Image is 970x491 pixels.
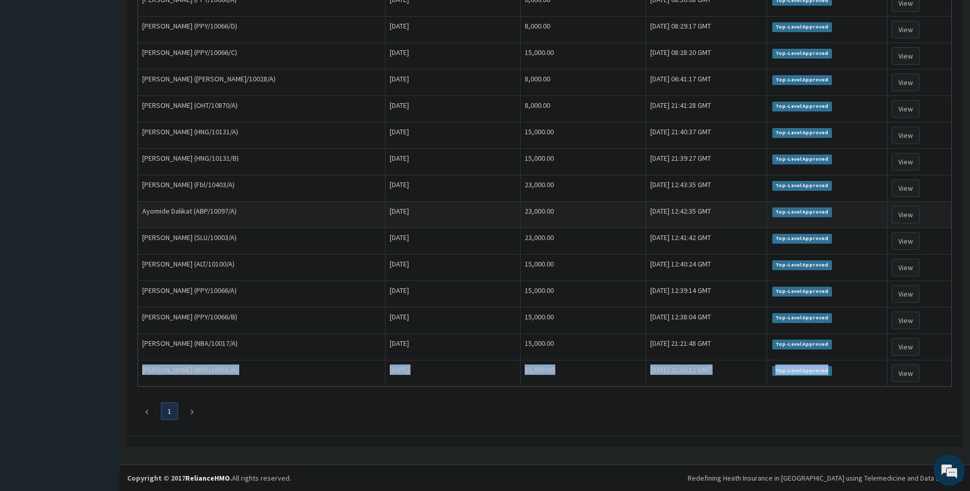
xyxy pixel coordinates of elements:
[138,43,386,69] td: [PERSON_NAME] (PPY/10066/C)
[138,307,386,334] td: [PERSON_NAME] (PPY/10066/B)
[772,128,832,137] span: Top-Level Approved
[892,100,920,118] a: View
[5,283,198,319] textarea: Type your message and hit 'Enter'
[772,340,832,349] span: Top-Level Approved
[646,334,767,360] td: [DATE] 21:21:48 GMT
[772,22,832,32] span: Top-Level Approved
[385,149,521,175] td: [DATE]
[138,175,386,202] td: [PERSON_NAME] (Fbl/10403/A)
[521,307,646,334] td: 15,000.00
[646,17,767,43] td: [DATE] 08:29:17 GMT
[521,334,646,360] td: 15,000.00
[138,281,386,307] td: [PERSON_NAME] (PPY/10066/A)
[385,122,521,149] td: [DATE]
[892,179,920,197] a: View
[138,360,386,387] td: [PERSON_NAME] (NBA/10001/A)
[646,281,767,307] td: [DATE] 12:39:14 GMT
[138,69,386,96] td: [PERSON_NAME] ([PERSON_NAME]/10028/A)
[385,96,521,122] td: [DATE]
[772,313,832,322] span: Top-Level Approved
[646,175,767,202] td: [DATE] 12:43:35 GMT
[646,122,767,149] td: [DATE] 21:40:37 GMT
[521,43,646,69] td: 15,000.00
[521,96,646,122] td: 8,000.00
[892,312,920,329] a: View
[772,366,832,375] span: Top-Level Approved
[138,228,386,255] td: [PERSON_NAME] (SLU/10003/A)
[646,149,767,175] td: [DATE] 21:39:27 GMT
[385,307,521,334] td: [DATE]
[646,228,767,255] td: [DATE] 12:41:42 GMT
[892,285,920,303] a: View
[168,406,171,416] a: Page 1 is your current page
[892,206,920,223] a: View
[385,17,521,43] td: [DATE]
[521,175,646,202] td: 23,000.00
[138,255,386,281] td: [PERSON_NAME] (ALT/10100/A)
[892,127,920,144] a: View
[127,473,232,483] strong: Copyright © 2017 .
[385,334,521,360] td: [DATE]
[385,360,521,387] td: [DATE]
[521,202,646,228] td: 23,000.00
[385,69,521,96] td: [DATE]
[521,17,646,43] td: 8,000.00
[772,75,832,85] span: Top-Level Approved
[385,175,521,202] td: [DATE]
[385,255,521,281] td: [DATE]
[646,360,767,387] td: [DATE] 21:20:12 GMT
[772,49,832,58] span: Top-Level Approved
[646,307,767,334] td: [DATE] 12:38:04 GMT
[892,21,920,38] a: View
[385,43,521,69] td: [DATE]
[646,202,767,228] td: [DATE] 12:42:35 GMT
[54,58,174,72] div: Chat with us now
[521,360,646,387] td: 15,000.00
[772,260,832,270] span: Top-Level Approved
[892,338,920,356] a: View
[119,465,970,491] footer: All rights reserved.
[521,122,646,149] td: 15,000.00
[138,202,386,228] td: Ayomide Dalikat (ABP/10097/A)
[892,364,920,382] a: View
[144,406,149,416] a: Previous page
[646,96,767,122] td: [DATE] 21:41:28 GMT
[521,149,646,175] td: 15,000.00
[772,287,832,296] span: Top-Level Approved
[385,228,521,255] td: [DATE]
[892,74,920,91] a: View
[688,473,962,483] div: Redefining Heath Insurance in [GEOGRAPHIC_DATA] using Telemedicine and Data Science!
[646,69,767,96] td: [DATE] 06:41:17 GMT
[892,153,920,171] a: View
[385,281,521,307] td: [DATE]
[138,17,386,43] td: [PERSON_NAME] (PPY/10066/D)
[185,473,230,483] a: RelianceHMO
[521,281,646,307] td: 15,000.00
[19,52,42,78] img: d_794563401_company_1708531726252_794563401
[385,202,521,228] td: [DATE]
[138,96,386,122] td: [PERSON_NAME] (OHT/10870/A)
[772,207,832,217] span: Top-Level Approved
[772,102,832,111] span: Top-Level Approved
[646,43,767,69] td: [DATE] 08:28:20 GMT
[170,5,195,30] div: Minimize live chat window
[521,228,646,255] td: 23,000.00
[892,232,920,250] a: View
[646,255,767,281] td: [DATE] 12:40:24 GMT
[772,155,832,164] span: Top-Level Approved
[772,234,832,243] span: Top-Level Approved
[190,406,195,416] a: Next page
[138,334,386,360] td: [PERSON_NAME] (NBA/10017/A)
[521,69,646,96] td: 8,000.00
[60,131,143,235] span: We're online!
[138,149,386,175] td: [PERSON_NAME] (HNG/10131/B)
[138,122,386,149] td: [PERSON_NAME] (HNG/10131/A)
[521,255,646,281] td: 15,000.00
[892,259,920,276] a: View
[892,47,920,65] a: View
[772,181,832,190] span: Top-Level Approved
